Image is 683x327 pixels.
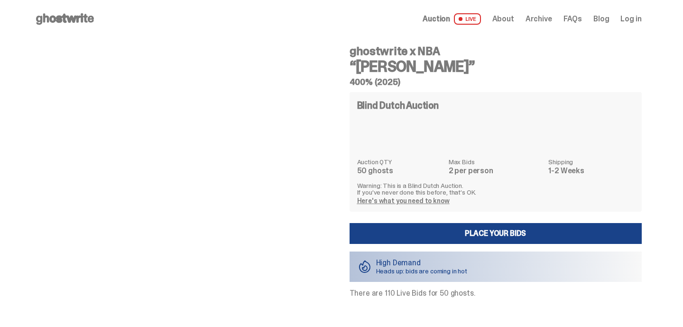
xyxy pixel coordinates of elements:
[357,167,443,175] dd: 50 ghosts
[548,167,634,175] dd: 1-2 Weeks
[357,101,439,110] h4: Blind Dutch Auction
[350,46,642,57] h4: ghostwrite x NBA
[376,268,468,274] p: Heads up: bids are coming in hot
[423,15,450,23] span: Auction
[548,159,634,165] dt: Shipping
[620,15,641,23] a: Log in
[454,13,481,25] span: LIVE
[357,182,634,196] p: Warning: This is a Blind Dutch Auction. If you’ve never done this before, that’s OK.
[423,13,480,25] a: Auction LIVE
[350,290,642,297] p: There are 110 Live Bids for 50 ghosts.
[492,15,514,23] a: About
[376,259,468,267] p: High Demand
[350,223,642,244] a: Place your Bids
[350,78,642,86] h5: 400% (2025)
[526,15,552,23] a: Archive
[449,167,543,175] dd: 2 per person
[357,196,450,205] a: Here's what you need to know
[563,15,582,23] a: FAQs
[350,59,642,74] h3: “[PERSON_NAME]”
[593,15,609,23] a: Blog
[357,159,443,165] dt: Auction QTY
[449,159,543,165] dt: Max Bids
